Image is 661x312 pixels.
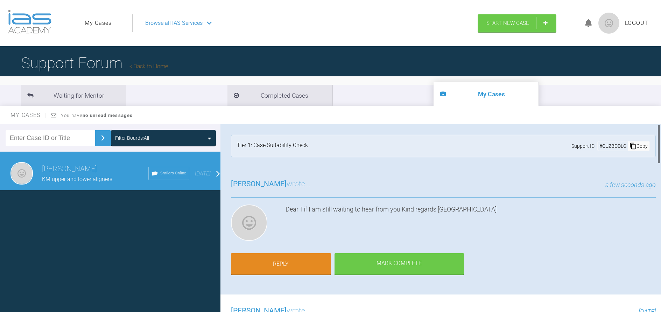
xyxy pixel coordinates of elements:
img: Maaria Khan [231,204,267,241]
h1: Support Forum [21,51,168,75]
span: Support ID [571,142,595,150]
span: [PERSON_NAME] [231,180,287,188]
div: Mark Complete [335,253,464,275]
h3: wrote... [231,178,310,190]
span: Smilers Online [160,170,186,176]
span: [DATE] [195,170,211,177]
img: logo-light.3e3ef733.png [8,10,51,34]
h3: [PERSON_NAME] [42,163,148,175]
a: Logout [625,19,648,28]
img: profile.png [598,13,619,34]
li: Completed Cases [227,85,332,106]
a: My Cases [85,19,112,28]
div: # QUZBDDLG [598,142,628,150]
div: Tier 1: Case Suitability Check [237,141,308,151]
li: Waiting for Mentor [21,85,126,106]
div: Dear Tif I am still waiting to hear from you Kind regards [GEOGRAPHIC_DATA] [286,204,656,244]
span: You have [61,113,133,118]
img: Maaria Khan [10,162,33,185]
span: My Cases [10,112,47,118]
span: a few seconds ago [605,181,656,188]
span: KM upper and lower aligners [42,176,112,182]
li: My Cases [434,82,539,106]
img: chevronRight.28bd32b0.svg [97,132,108,144]
div: Copy [628,141,649,151]
a: Back to Home [129,63,168,70]
strong: no unread messages [83,113,133,118]
a: Start New Case [478,14,556,32]
div: Filter Boards: All [115,134,149,142]
span: Start New Case [486,20,529,26]
a: Reply [231,253,331,275]
input: Enter Case ID or Title [6,130,95,146]
span: Browse all IAS Services [145,19,203,28]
